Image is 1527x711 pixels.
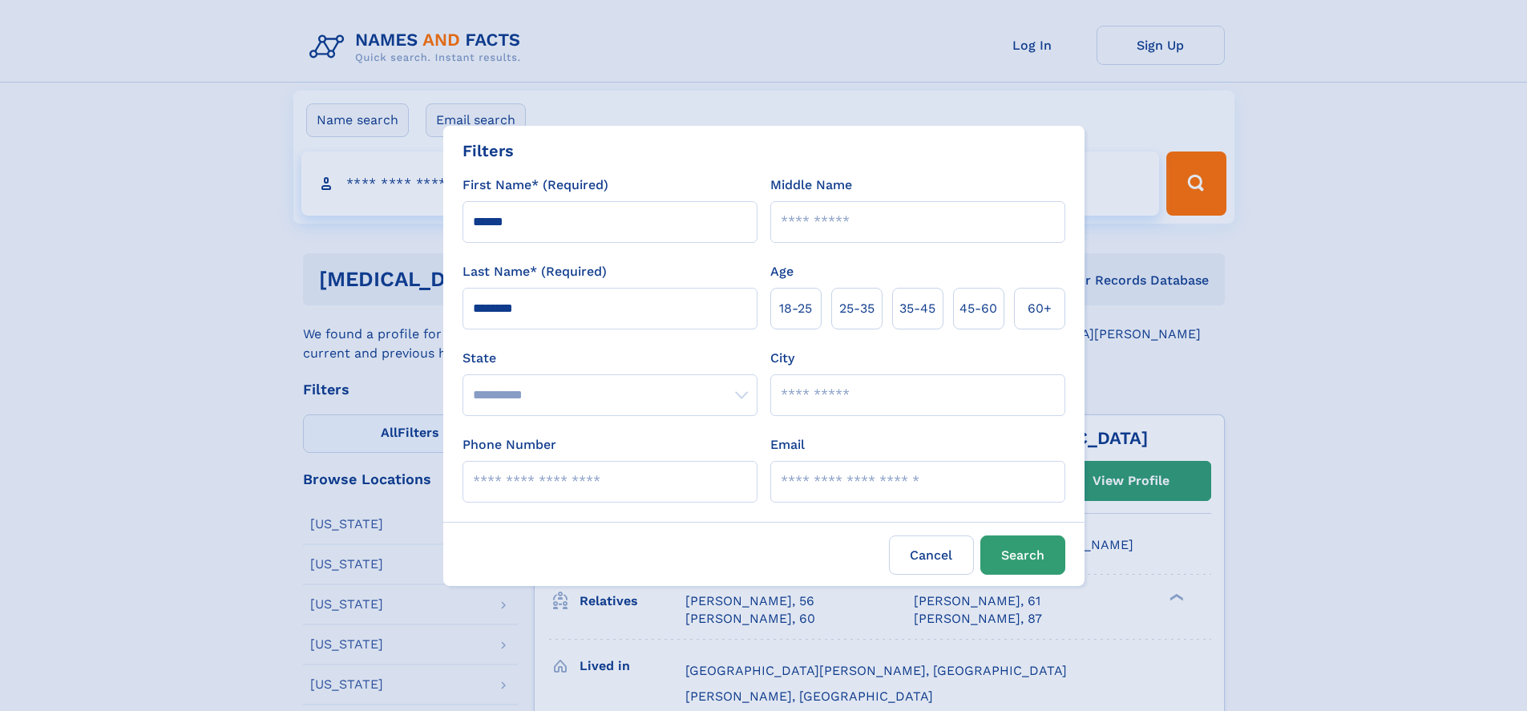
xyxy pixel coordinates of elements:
label: First Name* (Required) [463,176,608,195]
label: Age [770,262,794,281]
label: City [770,349,794,368]
span: 18‑25 [779,299,812,318]
label: Email [770,435,805,454]
label: Cancel [889,535,974,575]
span: 60+ [1028,299,1052,318]
label: State [463,349,757,368]
span: 25‑35 [839,299,875,318]
span: 45‑60 [959,299,997,318]
button: Search [980,535,1065,575]
label: Middle Name [770,176,852,195]
div: Filters [463,139,514,163]
label: Phone Number [463,435,556,454]
span: 35‑45 [899,299,935,318]
label: Last Name* (Required) [463,262,607,281]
